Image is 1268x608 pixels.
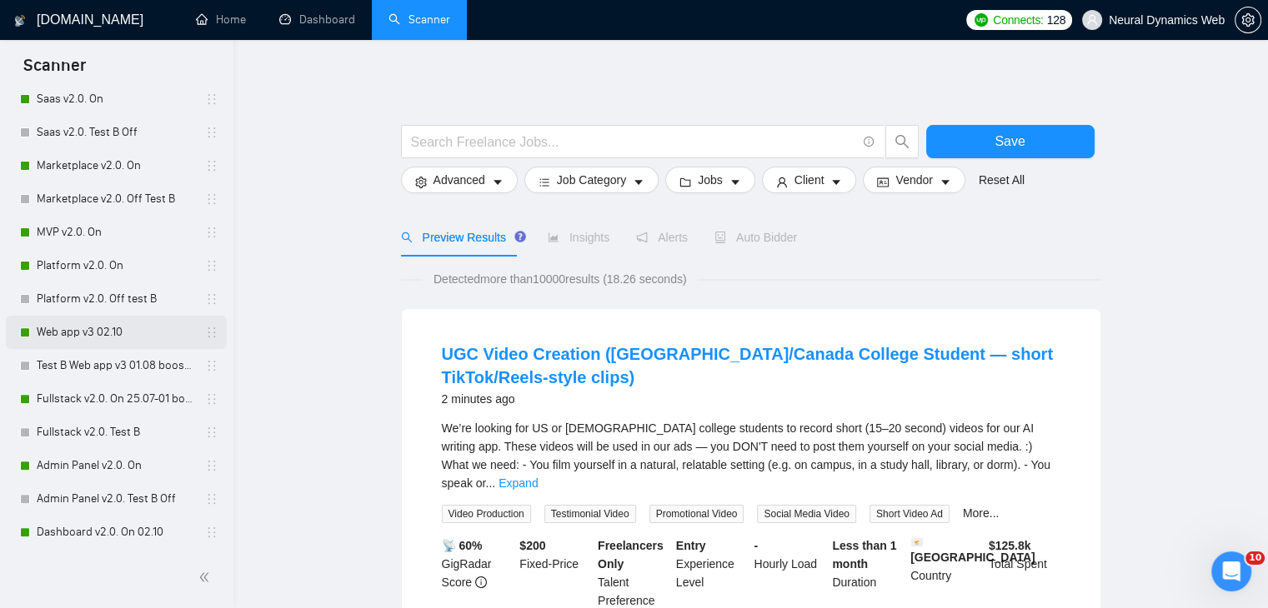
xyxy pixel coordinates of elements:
span: info-circle [475,576,487,588]
span: Promotional Video [649,505,744,523]
span: user [1086,14,1098,26]
a: Admin Panel v2.0. Test B Off [37,482,195,516]
iframe: Intercom live chat [1211,551,1251,591]
button: search [885,125,919,158]
a: UGC Video Creation ([GEOGRAPHIC_DATA]/Canada College Student — short TikTok/Reels-style clips) [442,345,1053,386]
span: idcard [877,176,889,188]
img: 🇨🇾 [911,536,923,548]
span: bars [539,176,550,188]
span: holder [205,392,218,406]
span: Job Category [557,171,626,189]
span: holder [205,92,218,106]
span: Preview Results [401,231,521,244]
button: settingAdvancedcaret-down [401,167,518,193]
a: Platform v2.0. Off test B [37,282,195,316]
span: Short Video Ad [870,505,950,523]
span: Connects: [993,11,1043,29]
span: We’re looking for US or [DEMOGRAPHIC_DATA] college students to record short (15–20 second) videos... [442,421,1050,490]
span: area-chart [548,232,559,243]
button: Save [926,125,1095,158]
span: holder [205,359,218,372]
span: folder [679,176,691,188]
button: userClientcaret-down [762,167,857,193]
span: search [886,134,918,149]
a: Saas v2.0. Test B Off [37,116,195,149]
span: Advanced [434,171,485,189]
a: dashboardDashboard [279,12,355,27]
span: Video Production [442,505,531,523]
a: Marketplace v2.0. Off Test B [37,182,195,216]
span: Scanner [10,53,99,88]
span: search [401,232,413,243]
input: Search Freelance Jobs... [411,132,856,152]
a: Admin Panel v2.0. On [37,449,195,482]
span: user [776,176,788,188]
button: setting [1235,7,1261,33]
a: Platform v2.0. On [37,249,195,282]
span: holder [205,226,218,239]
b: $ 125.8k [989,539,1031,552]
b: $ 200 [519,539,545,552]
span: Save [995,131,1025,152]
span: Vendor [895,171,932,189]
a: More... [963,506,1000,520]
div: Tooltip anchor [513,229,528,244]
span: setting [1235,13,1260,27]
span: 10 [1245,551,1265,565]
a: Fullstack v2.0. On 25.07-01 boost [37,382,195,416]
a: Dashboard v2.0. On 02.10 [37,516,195,549]
img: upwork-logo.png [975,13,988,27]
b: - [754,539,759,552]
a: Saas v2.0. On [37,82,195,116]
span: holder [205,492,218,506]
span: Insights [548,231,609,244]
span: holder [205,326,218,339]
button: barsJob Categorycaret-down [524,167,659,193]
a: Expand [499,476,538,490]
span: caret-down [830,176,842,188]
span: holder [205,526,218,539]
a: setting [1235,13,1261,27]
span: double-left [198,569,215,586]
span: holder [205,192,218,206]
span: Auto Bidder [714,231,797,244]
span: caret-down [940,176,951,188]
span: robot [714,232,726,243]
span: 128 [1047,11,1065,29]
a: searchScanner [388,12,450,27]
span: Social Media Video [757,505,856,523]
span: Alerts [636,231,688,244]
a: MVP v2.0. On [37,216,195,249]
button: idcardVendorcaret-down [863,167,965,193]
div: 2 minutes ago [442,389,1060,409]
span: Testimonial Video [544,505,636,523]
span: holder [205,292,218,306]
span: Jobs [698,171,723,189]
span: caret-down [633,176,644,188]
span: caret-down [729,176,741,188]
span: holder [205,459,218,472]
span: info-circle [864,137,875,147]
span: Detected more than 10000 results (18.26 seconds) [422,270,699,288]
b: [GEOGRAPHIC_DATA] [910,536,1035,564]
div: We’re looking for US or Canadian-based college students to record short (15–20 second) videos for... [442,419,1060,492]
span: notification [636,232,648,243]
span: setting [415,176,427,188]
a: Reset All [979,171,1025,189]
img: logo [14,7,26,34]
a: homeHome [196,12,246,27]
a: Marketplace v2.0. On [37,149,195,182]
b: Entry [676,539,706,552]
a: Test B Web app v3 01.08 boost on [37,349,195,382]
a: Fullstack v2.0. Test B [37,416,195,449]
button: folderJobscaret-down [665,167,755,193]
span: Client [794,171,824,189]
span: holder [205,159,218,172]
span: holder [205,426,218,439]
span: holder [205,259,218,272]
b: 📡 60% [442,539,483,552]
a: Web app v3 02.10 [37,316,195,349]
b: Freelancers Only [598,539,664,571]
span: ... [485,476,495,490]
span: caret-down [492,176,504,188]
